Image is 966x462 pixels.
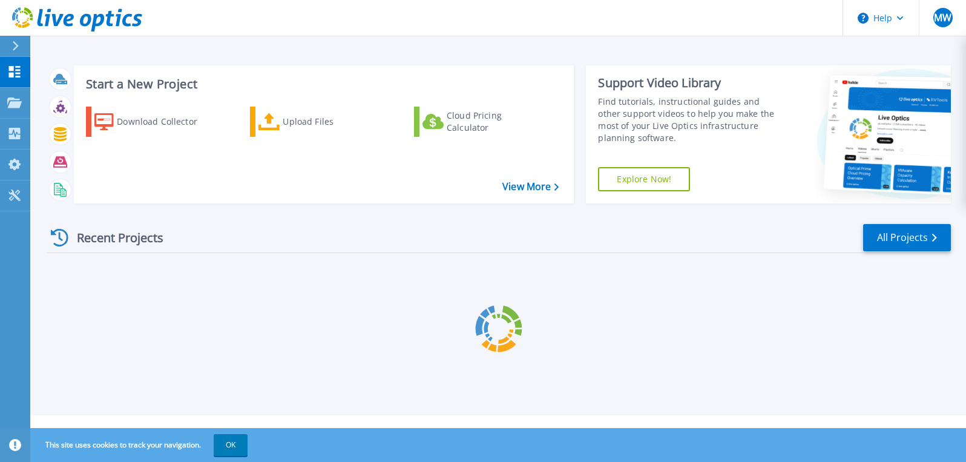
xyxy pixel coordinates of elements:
[863,224,951,251] a: All Projects
[283,110,379,134] div: Upload Files
[414,107,549,137] a: Cloud Pricing Calculator
[502,181,559,193] a: View More
[33,434,248,456] span: This site uses cookies to track your navigation.
[250,107,385,137] a: Upload Files
[86,107,221,137] a: Download Collector
[598,96,782,144] div: Find tutorials, instructional guides and other support videos to help you make the most of your L...
[47,223,180,252] div: Recent Projects
[117,110,214,134] div: Download Collector
[447,110,544,134] div: Cloud Pricing Calculator
[598,75,782,91] div: Support Video Library
[214,434,248,456] button: OK
[598,167,690,191] a: Explore Now!
[934,13,951,22] span: MW
[86,78,559,91] h3: Start a New Project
